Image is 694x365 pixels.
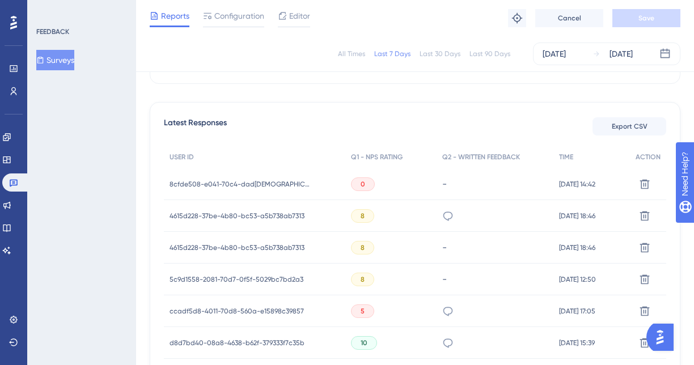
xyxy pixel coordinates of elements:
span: Save [638,14,654,23]
span: [DATE] 14:42 [559,180,595,189]
span: Q1 - NPS RATING [351,152,403,162]
span: 10 [361,338,367,347]
span: Q2 - WRITTEN FEEDBACK [442,152,520,162]
div: FEEDBACK [36,27,69,36]
span: [DATE] 15:39 [559,338,595,347]
button: Surveys [36,50,74,70]
span: 5c9d1558-2081-70d7-0f5f-5029bc7bd2a3 [170,275,303,284]
span: [DATE] 18:46 [559,211,595,220]
span: 4615d228-37be-4b80-bc53-a5b738ab7313 [170,211,304,220]
iframe: UserGuiding AI Assistant Launcher [646,320,680,354]
span: Need Help? [27,3,71,16]
span: [DATE] 17:05 [559,307,595,316]
span: USER ID [170,152,194,162]
span: TIME [559,152,573,162]
span: 0 [361,180,365,189]
button: Export CSV [593,117,666,135]
span: [DATE] 18:46 [559,243,595,252]
span: 5 [361,307,365,316]
span: 8 [361,211,365,220]
span: Reports [161,9,189,23]
span: Configuration [214,9,264,23]
span: d8d7bd40-08a8-4638-b62f-379333f7c35b [170,338,304,347]
div: [DATE] [543,47,566,61]
span: [DATE] 12:50 [559,275,596,284]
span: ccadf5d8-4011-70d8-560a-e15898c39857 [170,307,304,316]
div: All Times [338,49,365,58]
span: Cancel [558,14,581,23]
div: - [442,242,548,253]
div: - [442,274,548,285]
span: Export CSV [612,122,648,131]
span: Editor [289,9,310,23]
div: Last 30 Days [420,49,460,58]
span: 8cfde508-e041-70c4-dad[DEMOGRAPHIC_DATA]-df5a008de37d [170,180,311,189]
span: Latest Responses [164,116,227,137]
span: 4615d228-37be-4b80-bc53-a5b738ab7313 [170,243,304,252]
button: Save [612,9,680,27]
div: [DATE] [610,47,633,61]
div: - [442,179,548,189]
div: Last 7 Days [374,49,411,58]
div: Last 90 Days [469,49,510,58]
span: ACTION [636,152,661,162]
button: Cancel [535,9,603,27]
span: 8 [361,275,365,284]
span: 8 [361,243,365,252]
